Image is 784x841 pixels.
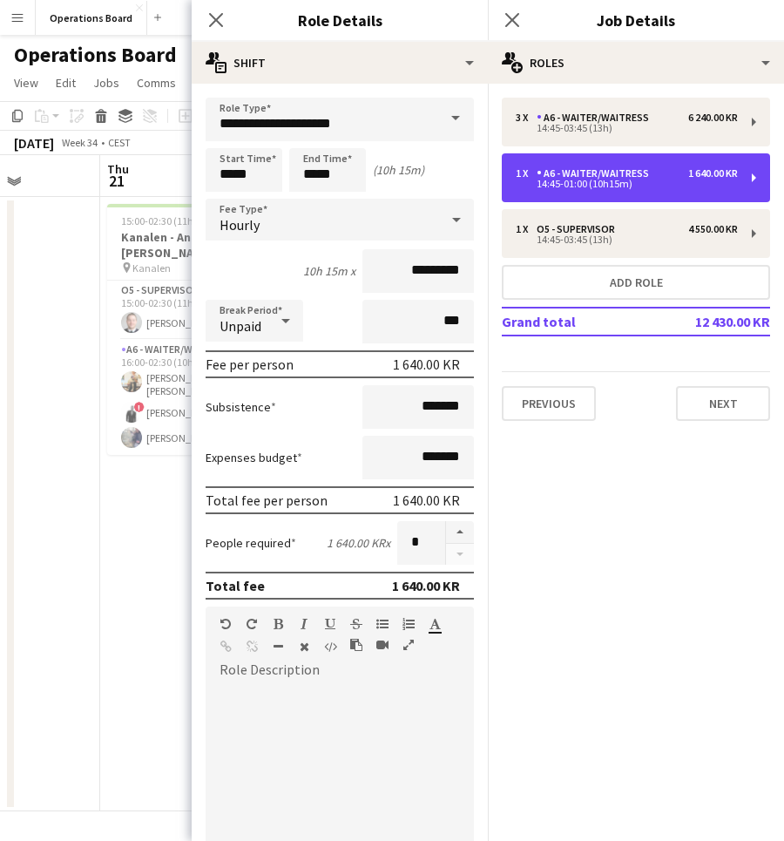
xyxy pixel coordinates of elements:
div: 6 240.00 KR [688,112,738,124]
span: 21 [105,171,129,191]
div: 1 640.00 KR [393,356,460,373]
button: HTML Code [324,640,336,654]
button: Increase [446,521,474,544]
button: Horizontal Line [272,640,284,654]
div: O5 - SUPERVISOR [537,223,622,235]
button: Fullscreen [402,638,415,652]
button: Undo [220,617,232,631]
div: [DATE] [14,134,54,152]
span: 15:00-02:30 (11h30m) (Fri) [121,214,237,227]
button: Ordered List [402,617,415,631]
label: Expenses budget [206,450,302,465]
button: Unordered List [376,617,389,631]
a: Jobs [86,71,126,94]
div: 14:45-01:00 (10h15m) [516,180,738,188]
div: 1 640.00 KR [393,492,460,509]
div: A6 - WAITER/WAITRESS [537,112,656,124]
div: 10h 15m x [303,263,355,279]
div: CEST [108,136,131,149]
div: Roles [488,42,784,84]
span: Comms [137,75,176,91]
a: View [7,71,45,94]
button: Insert video [376,638,389,652]
div: 1 640.00 KR [392,577,460,594]
button: Italic [298,617,310,631]
button: Bold [272,617,284,631]
div: Total fee [206,577,265,594]
span: Kanalen [132,261,171,275]
h3: Job Details [488,9,784,31]
span: Edit [56,75,76,91]
label: Subsistence [206,399,276,415]
div: Shift [192,42,488,84]
span: Thu [107,161,129,177]
span: Unpaid [220,317,261,335]
button: Paste as plain text [350,638,362,652]
span: ! [134,402,145,412]
button: Underline [324,617,336,631]
button: Add role [502,265,770,300]
td: Grand total [502,308,660,336]
button: Operations Board [36,1,147,35]
button: Strikethrough [350,617,362,631]
td: 12 430.00 KR [660,308,770,336]
h1: Operations Board [14,42,177,68]
div: 4 550.00 KR [688,223,738,235]
div: Total fee per person [206,492,328,509]
app-job-card: 15:00-02:30 (11h30m) (Fri)4/4Kanalen - Annekset / [PERSON_NAME] (55) Kanalen2 RolesO5 - SUPERVISO... [107,204,302,455]
button: Redo [246,617,258,631]
label: People required [206,535,296,551]
app-card-role: O5 - SUPERVISOR1/115:00-02:30 (11h30m)[PERSON_NAME] [107,281,302,340]
div: 1 x [516,223,537,235]
div: A6 - WAITER/WAITRESS [537,167,656,180]
h3: Kanalen - Annekset / [PERSON_NAME] (55) [107,229,302,261]
button: Clear Formatting [298,640,310,654]
div: 1 x [516,167,537,180]
div: 14:45-03:45 (13h) [516,235,738,244]
span: Hourly [220,216,260,234]
span: Week 34 [57,136,101,149]
div: 3 x [516,112,537,124]
a: Comms [130,71,183,94]
div: 14:45-03:45 (13h) [516,124,738,132]
div: Fee per person [206,356,294,373]
app-card-role: A6 - WAITER/WAITRESS3/316:00-02:30 (10h30m)[PERSON_NAME] [PERSON_NAME] [PERSON_NAME]![PERSON_NAME... [107,340,302,455]
span: View [14,75,38,91]
div: (10h 15m) [373,162,424,178]
button: Next [676,386,770,421]
a: Edit [49,71,83,94]
div: 1 640.00 KR [688,167,738,180]
button: Text Color [429,617,441,631]
span: Jobs [93,75,119,91]
div: 1 640.00 KR x [327,535,390,551]
h3: Role Details [192,9,488,31]
button: Previous [502,386,596,421]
